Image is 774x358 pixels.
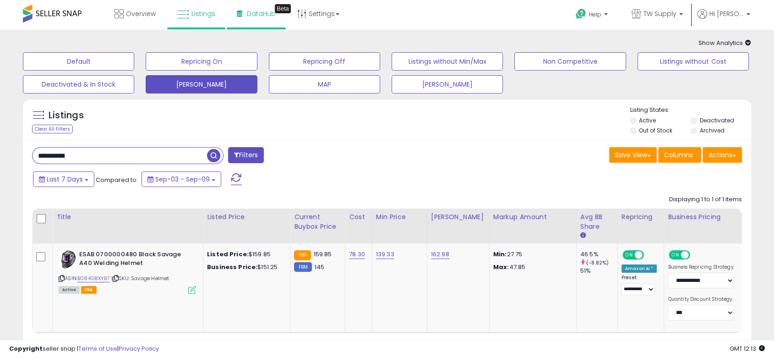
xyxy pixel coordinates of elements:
div: Current Buybox Price [294,212,341,231]
div: $151.25 [207,263,283,271]
a: 78.30 [349,250,365,259]
button: Listings without Cost [638,52,749,71]
div: Title [56,212,199,222]
p: Listing States: [630,106,751,115]
label: Deactivated [700,116,734,124]
label: Quantity Discount Strategy: [668,296,734,303]
span: 2025-09-17 12:13 GMT [730,344,765,353]
span: | SKU: Savage Helmet [111,275,169,282]
small: (-8.82%) [586,259,609,266]
div: Cost [349,212,368,222]
a: 139.33 [376,250,394,259]
div: ASIN: [59,250,196,293]
button: Listings without Min/Max [392,52,503,71]
button: Filters [228,147,264,163]
div: seller snap | | [9,345,159,353]
button: Default [23,52,134,71]
button: Columns [658,147,701,163]
div: [PERSON_NAME] [431,212,485,222]
div: Repricing [621,212,660,222]
button: Repricing On [146,52,257,71]
a: Privacy Policy [119,344,159,353]
b: Business Price: [207,263,257,271]
span: All listings currently available for purchase on Amazon [59,286,80,294]
span: OFF [689,251,703,259]
strong: Max: [493,263,509,271]
span: ON [623,251,635,259]
button: MAP [269,75,380,94]
div: Clear All Filters [32,125,73,133]
label: Out of Stock [639,127,672,134]
label: Business Repricing Strategy: [668,264,734,270]
h5: Listings [49,109,84,122]
div: Listed Price [207,212,286,222]
button: Non Competitive [514,52,626,71]
small: Avg BB Share. [580,231,586,240]
small: FBA [294,250,311,260]
div: Preset: [621,275,657,295]
div: Markup Amount [493,212,572,222]
p: 27.75 [493,250,569,259]
p: 47.85 [493,263,569,271]
span: Overview [126,9,156,18]
div: Min Price [376,212,423,222]
label: Archived [700,127,725,134]
a: B084G8XYB7 [77,275,110,282]
span: FBA [81,286,97,294]
div: Amazon AI * [621,264,657,273]
button: Last 7 Days [33,171,94,187]
strong: Min: [493,250,507,259]
img: 41P+DKGRfxL._SL40_.jpg [59,250,77,269]
button: Deactivated & In Stock [23,75,134,94]
a: Hi [PERSON_NAME] [698,9,750,30]
span: Show Analytics [698,39,751,47]
small: FBM [294,262,312,272]
span: TW Supply [643,9,676,18]
button: Sep-03 - Sep-09 [142,171,221,187]
div: $159.85 [207,250,283,259]
div: Avg BB Share [580,212,614,231]
span: Hi [PERSON_NAME] [709,9,744,18]
a: Help [568,1,617,30]
span: Listings [191,9,215,18]
span: ON [670,251,681,259]
b: ESAB 0700000480 Black Savage A40 Welding Helmet [79,250,191,270]
span: 145 [314,263,324,271]
div: Tooltip anchor [275,4,291,13]
div: Displaying 1 to 1 of 1 items [669,195,742,204]
button: Actions [703,147,742,163]
div: Business Pricing [668,212,761,222]
label: Active [639,116,656,124]
div: 46.5% [580,250,617,259]
button: [PERSON_NAME] [146,75,257,94]
span: Help [589,11,601,18]
b: Listed Price: [207,250,249,259]
span: Sep-03 - Sep-09 [155,175,210,184]
button: Repricing Off [269,52,380,71]
a: Terms of Use [78,344,117,353]
button: [PERSON_NAME] [392,75,503,94]
span: OFF [643,251,657,259]
strong: Copyright [9,344,43,353]
span: Compared to: [96,176,138,184]
span: Columns [664,150,693,160]
i: Get Help [575,8,587,20]
span: Last 7 Days [47,175,83,184]
div: 51% [580,267,617,275]
span: DataHub [247,9,276,18]
span: 159.85 [313,250,332,259]
a: 162.98 [431,250,449,259]
button: Save View [609,147,657,163]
